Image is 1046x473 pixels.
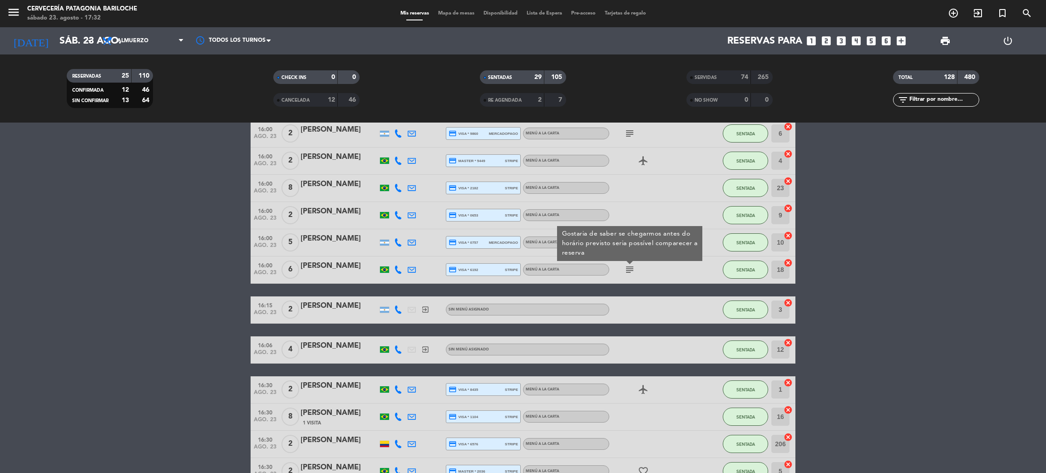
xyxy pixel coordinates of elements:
span: Almuerzo [117,38,148,44]
strong: 128 [944,74,955,80]
span: 16:30 [254,407,276,417]
div: sábado 23. agosto - 17:32 [27,14,137,23]
span: stripe [505,267,518,273]
span: 2 [281,206,299,224]
strong: 13 [122,97,129,103]
span: ago. 23 [254,188,276,198]
span: SENTADA [736,240,755,245]
div: [PERSON_NAME] [301,340,378,352]
span: TOTAL [898,75,913,80]
div: [PERSON_NAME] [301,206,378,217]
span: 16:00 [254,260,276,270]
span: visa * 9860 [449,129,478,138]
span: Tarjetas de regalo [600,11,651,16]
span: SENTADA [736,442,755,447]
i: credit_card [449,238,457,246]
i: add_box [895,35,907,47]
i: filter_list [898,94,908,105]
strong: 46 [142,87,151,93]
button: SENTADA [723,179,768,197]
span: visa * 6192 [449,266,478,274]
span: ago. 23 [254,389,276,400]
i: looks_4 [850,35,862,47]
div: [PERSON_NAME] [301,151,378,163]
span: 5 [281,233,299,251]
span: RE AGENDADA [488,98,522,103]
span: MENÚ A LA CARTA [526,268,559,271]
span: mercadopago [489,131,518,137]
i: cancel [784,460,793,469]
span: SENTADA [736,387,755,392]
i: menu [7,5,20,19]
div: [PERSON_NAME] [301,233,378,245]
i: cancel [784,204,793,213]
div: [PERSON_NAME] [301,300,378,312]
strong: 0 [765,97,770,103]
button: SENTADA [723,340,768,359]
i: cancel [784,405,793,414]
span: MENÚ A LA CARTA [526,415,559,419]
span: MENÚ A LA CARTA [526,213,559,217]
div: [PERSON_NAME] [301,124,378,136]
i: cancel [784,258,793,267]
strong: 74 [741,74,748,80]
span: stripe [505,158,518,164]
span: SENTADA [736,267,755,272]
i: looks_one [805,35,817,47]
span: 16:30 [254,461,276,472]
button: SENTADA [723,206,768,224]
div: [PERSON_NAME] [301,407,378,419]
span: SERVIDAS [695,75,717,80]
span: stripe [505,387,518,393]
span: 2 [281,301,299,319]
i: cancel [784,231,793,240]
strong: 2 [538,97,542,103]
span: 8 [281,179,299,197]
span: Mapa de mesas [434,11,479,16]
span: Pre-acceso [567,11,600,16]
span: CONFIRMADA [72,88,104,93]
span: SENTADA [736,131,755,136]
span: SENTADA [736,186,755,191]
span: Sin menú asignado [449,348,489,351]
span: MENÚ A LA CARTA [526,159,559,163]
span: NO SHOW [695,98,718,103]
span: 16:15 [254,300,276,310]
i: exit_to_app [421,345,429,354]
i: cancel [784,122,793,131]
span: SENTADA [736,347,755,352]
span: 2 [281,435,299,453]
span: 1 Visita [303,419,321,427]
strong: 25 [122,73,129,79]
i: credit_card [449,184,457,192]
span: Reservas para [727,35,802,47]
strong: 0 [331,74,335,80]
span: 2 [281,380,299,399]
span: ago. 23 [254,350,276,360]
strong: 7 [558,97,564,103]
span: MENÚ A LA CARTA [526,132,559,135]
span: ago. 23 [254,444,276,454]
span: ago. 23 [254,215,276,226]
i: cancel [784,298,793,307]
strong: 265 [758,74,770,80]
i: credit_card [449,266,457,274]
span: visa * 8435 [449,385,478,394]
button: SENTADA [723,435,768,453]
i: arrow_drop_down [84,35,95,46]
i: subject [624,128,635,139]
strong: 0 [745,97,748,103]
span: 16:00 [254,123,276,134]
i: looks_3 [835,35,847,47]
div: [PERSON_NAME] [301,380,378,392]
button: SENTADA [723,380,768,399]
span: SENTADA [736,213,755,218]
span: visa * 1104 [449,413,478,421]
i: cancel [784,433,793,442]
span: stripe [505,441,518,447]
span: print [940,35,951,46]
span: 16:00 [254,232,276,243]
i: looks_two [820,35,832,47]
span: Lista de Espera [522,11,567,16]
span: 16:00 [254,178,276,188]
